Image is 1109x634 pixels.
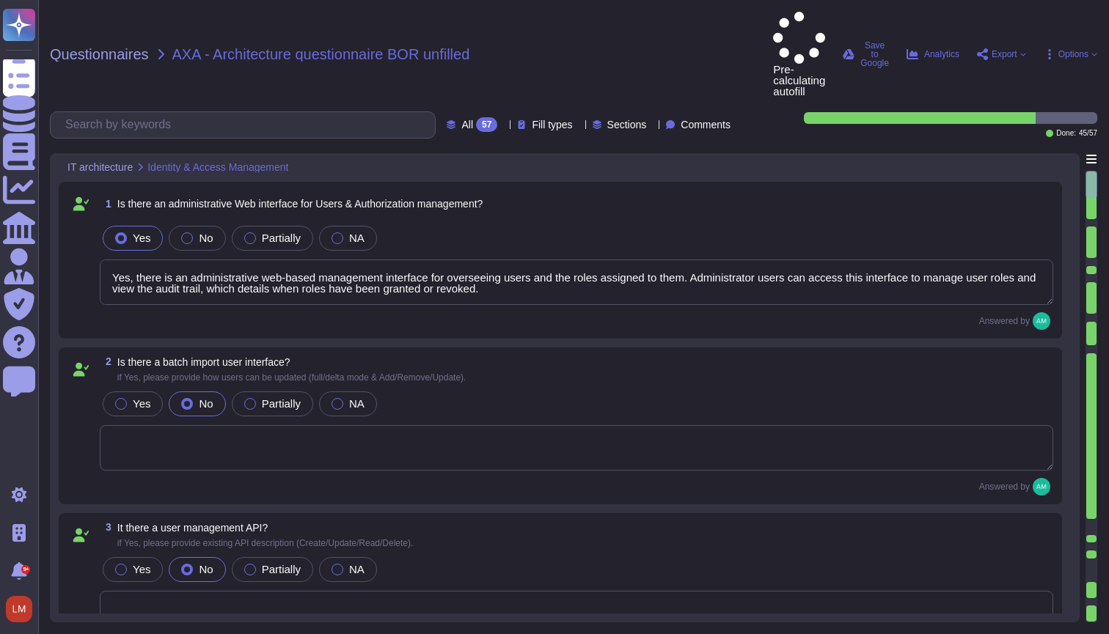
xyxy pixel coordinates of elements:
span: NA [349,563,365,575]
span: NA [349,397,365,410]
input: Search by keywords [58,112,435,138]
span: if Yes, please provide how users can be updated (full/delta mode & Add/Remove/Update). [117,372,466,383]
span: Sections [607,119,647,130]
span: Analytics [924,50,959,59]
div: 57 [476,117,497,132]
span: Partially [262,397,301,410]
span: Fill types [532,119,572,130]
span: if Yes, please provide existing API description (Create/Update/Read/Delete). [117,538,414,548]
img: user [1033,478,1050,495]
button: Analytics [907,48,959,60]
span: AXA - Architecture questionnaire BOR unfilled [172,47,470,62]
span: Answered by [979,317,1030,325]
span: Questionnaires [50,47,149,62]
span: Answered by [979,482,1030,491]
span: 2 [100,356,111,366]
span: Yes [133,563,150,575]
img: user [1033,312,1050,330]
span: Is there a batch import user interface? [117,356,290,368]
span: Done: [1056,130,1076,137]
span: All [461,119,473,130]
span: 1 [100,199,111,209]
span: NA [349,232,365,244]
span: Yes [133,397,150,410]
span: Partially [262,232,301,244]
span: Partially [262,563,301,575]
span: Pre-calculating autofill [773,12,825,97]
span: No [199,232,213,244]
span: Options [1058,50,1088,59]
span: Is there an administrative Web interface for Users & Authorization management? [117,198,483,210]
span: 3 [100,522,111,532]
span: No [199,397,213,410]
textarea: Yes, there is an administrative web-based management interface for overseeing users and the roles... [100,259,1053,305]
span: Comments [681,119,731,130]
span: Export [992,50,1017,59]
div: 9+ [21,565,30,574]
img: user [6,596,32,622]
button: user [3,593,43,625]
span: Save to Google [860,41,889,67]
span: No [199,563,213,575]
span: Yes [133,232,150,244]
span: 45 / 57 [1079,130,1097,137]
button: Save to Google [843,41,889,67]
span: It there a user management API? [117,522,268,534]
